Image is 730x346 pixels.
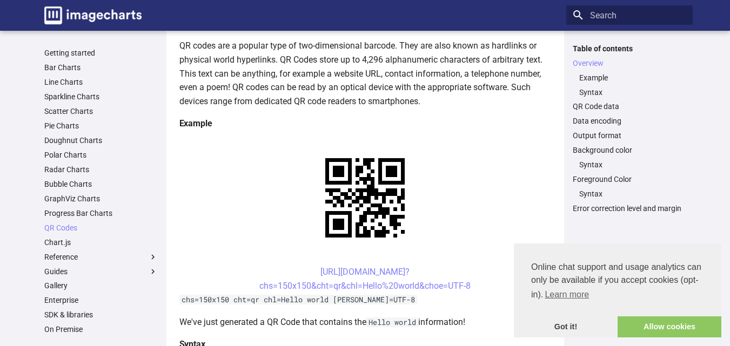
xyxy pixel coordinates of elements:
[573,160,686,169] nav: Background color
[44,63,158,72] a: Bar Charts
[566,44,693,53] label: Table of contents
[44,194,158,203] a: GraphViz Charts
[573,116,686,126] a: Data encoding
[179,315,551,329] p: We've just generated a QR Code that contains the information!
[44,281,158,290] a: Gallery
[573,203,686,213] a: Error correction level and margin
[531,261,704,303] span: Online chat support and usage analytics can only be available if you accept cookies (opt-in).
[44,208,158,218] a: Progress Bar Charts
[566,5,693,25] input: Search
[44,135,158,145] a: Doughnut Charts
[179,117,551,131] h4: Example
[44,295,158,305] a: Enterprise
[44,179,158,189] a: Bubble Charts
[573,101,686,111] a: QR Code data
[573,189,686,199] nav: Foreground Color
[44,48,158,58] a: Getting started
[259,267,471,291] a: [URL][DOMAIN_NAME]?chs=150x150&cht=qr&chl=Hello%20world&choe=UTF-8
[44,92,158,101] a: Sparkline Charts
[40,2,146,29] a: Image-Charts documentation
[44,150,158,160] a: Polar Charts
[618,316,721,338] a: allow cookies
[44,252,158,262] label: Reference
[44,165,158,174] a: Radar Charts
[306,139,424,256] img: chart
[579,87,686,97] a: Syntax
[44,267,158,276] label: Guides
[579,189,686,199] a: Syntax
[579,73,686,83] a: Example
[179,295,417,304] code: chs=150x150 cht=qr chl=Hello world [PERSON_NAME]=UTF-8
[573,131,686,140] a: Output format
[573,58,686,68] a: Overview
[366,317,418,327] code: Hello world
[514,243,721,337] div: cookieconsent
[179,39,551,108] p: QR codes are a popular type of two-dimensional barcode. They are also known as hardlinks or physi...
[579,160,686,169] a: Syntax
[44,106,158,116] a: Scatter Charts
[573,73,686,97] nav: Overview
[566,44,693,214] nav: Table of contents
[44,77,158,87] a: Line Charts
[44,6,142,24] img: logo
[543,287,591,303] a: learn more about cookies
[44,223,158,233] a: QR Codes
[44,324,158,334] a: On Premise
[514,316,618,338] a: dismiss cookie message
[573,174,686,184] a: Foreground Color
[44,310,158,320] a: SDK & libraries
[44,121,158,131] a: Pie Charts
[573,145,686,155] a: Background color
[44,238,158,247] a: Chart.js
